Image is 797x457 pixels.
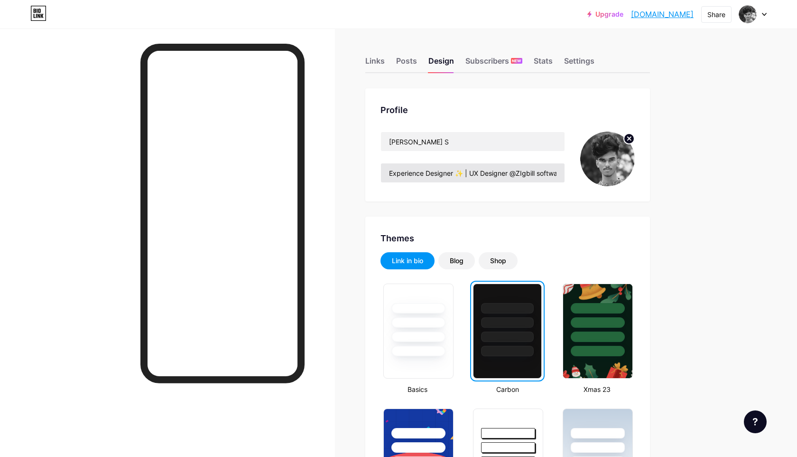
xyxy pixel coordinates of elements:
[580,132,635,186] img: sreerajsux
[465,55,522,72] div: Subscribers
[380,104,635,116] div: Profile
[450,256,463,266] div: Blog
[512,58,521,64] span: NEW
[587,10,623,18] a: Upgrade
[560,384,634,394] div: Xmas 23
[380,384,455,394] div: Basics
[396,55,417,72] div: Posts
[392,256,423,266] div: Link in bio
[739,5,757,23] img: sreerajsux
[707,10,725,19] div: Share
[631,9,694,20] a: [DOMAIN_NAME]
[564,55,594,72] div: Settings
[428,55,454,72] div: Design
[381,163,565,182] input: Bio
[490,256,506,266] div: Shop
[365,55,385,72] div: Links
[534,55,553,72] div: Stats
[381,132,565,151] input: Name
[470,384,545,394] div: Carbon
[380,232,635,245] div: Themes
